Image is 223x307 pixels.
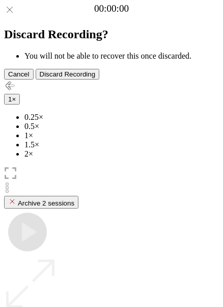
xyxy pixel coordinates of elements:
li: 0.5× [24,122,219,131]
button: Discard Recording [36,69,100,80]
button: Archive 2 sessions [4,196,78,209]
li: You will not be able to recover this once discarded. [24,52,219,61]
span: 1 [8,95,12,103]
div: Archive 2 sessions [8,197,74,207]
button: 1× [4,94,20,105]
li: 1.5× [24,140,219,149]
h2: Discard Recording? [4,28,219,41]
li: 0.25× [24,113,219,122]
li: 1× [24,131,219,140]
li: 2× [24,149,219,159]
a: 00:00:00 [94,3,129,14]
button: Cancel [4,69,34,80]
